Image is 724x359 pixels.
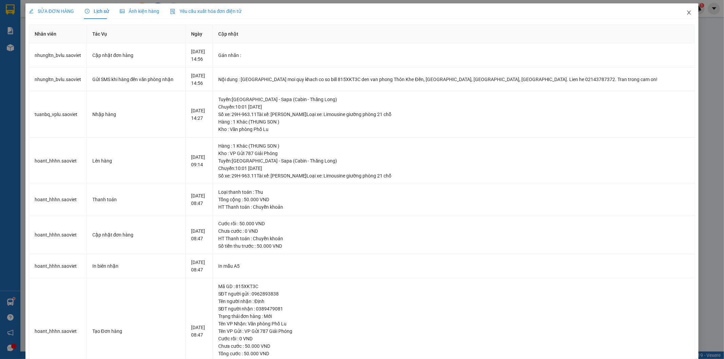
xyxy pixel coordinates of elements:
[191,259,207,273] div: [DATE] 08:47
[92,111,180,118] div: Nhập hàng
[186,25,212,43] th: Ngày
[29,138,87,184] td: hoant_hhhn.saoviet
[218,342,690,350] div: Chưa cước : 50.000 VND
[218,220,690,227] div: Cước rồi : 50.000 VND
[218,150,690,157] div: Kho : VP Gửi 787 Giải Phóng
[218,142,690,150] div: Hàng : 1 Khác (THUNG SON )
[191,107,207,122] div: [DATE] 14:27
[218,52,690,59] div: Gán nhãn :
[87,25,186,43] th: Tác Vụ
[218,227,690,235] div: Chưa cước : 0 VND
[218,313,690,320] div: Trạng thái đơn hàng : Mới
[29,91,87,138] td: tuanbq_vplu.saoviet
[29,254,87,278] td: hoant_hhhn.saoviet
[92,231,180,239] div: Cập nhật đơn hàng
[92,157,180,165] div: Lên hàng
[218,157,690,179] div: Tuyến : [GEOGRAPHIC_DATA] - Sapa (Cabin - Thăng Long) Chuyến: 10:01 [DATE] Số xe: 29H-963.11 Tài ...
[218,196,690,203] div: Tổng cộng : 50.000 VND
[120,9,125,14] span: picture
[29,43,87,68] td: nhungltn_bvlu.saoviet
[218,298,690,305] div: Tên người nhận : Định
[29,25,87,43] th: Nhân viên
[218,350,690,357] div: Tổng cước : 50.000 VND
[191,153,207,168] div: [DATE] 09:14
[218,118,690,126] div: Hàng : 1 Khác (THUNG SON )
[29,184,87,215] td: hoant_hhhn.saoviet
[92,196,180,203] div: Thanh toán
[213,25,695,43] th: Cập nhật
[218,320,690,327] div: Tên VP Nhận: Văn phòng Phố Lu
[218,126,690,133] div: Kho : Văn phòng Phố Lu
[191,227,207,242] div: [DATE] 08:47
[218,235,690,242] div: HT Thanh toán : Chuyển khoản
[85,8,109,14] span: Lịch sử
[120,8,159,14] span: Ảnh kiện hàng
[218,96,690,118] div: Tuyến : [GEOGRAPHIC_DATA] - Sapa (Cabin - Thăng Long) Chuyến: 10:01 [DATE] Số xe: 29H-963.11 Tài ...
[191,48,207,63] div: [DATE] 14:56
[218,283,690,290] div: Mã GD : 815XKT3C
[92,327,180,335] div: Tạo Đơn hàng
[191,324,207,339] div: [DATE] 08:47
[29,215,87,254] td: hoant_hhhn.saoviet
[218,262,690,270] div: In mẫu A5
[29,8,74,14] span: SỬA ĐƠN HÀNG
[191,72,207,87] div: [DATE] 14:56
[92,262,180,270] div: In biên nhận
[170,8,242,14] span: Yêu cầu xuất hóa đơn điện tử
[218,305,690,313] div: SĐT người nhận : 0389479081
[686,10,692,15] span: close
[218,76,690,83] div: Nội dung : [GEOGRAPHIC_DATA] moi quy khach co so bill 815XKT3C den van phong Thôn Khe Đền, [GEOGR...
[191,192,207,207] div: [DATE] 08:47
[170,9,175,14] img: icon
[680,3,699,22] button: Close
[218,335,690,342] div: Cước rồi : 0 VND
[29,9,34,14] span: edit
[29,68,87,92] td: nhungltn_bvlu.saoviet
[218,203,690,211] div: HT Thanh toán : Chuyển khoản
[85,9,90,14] span: clock-circle
[218,327,690,335] div: Tên VP Gửi : VP Gửi 787 Giải Phóng
[218,242,690,250] div: Số tiền thu trước : 50.000 VND
[218,188,690,196] div: Loại thanh toán : Thu
[92,76,180,83] div: Gửi SMS khi hàng đến văn phòng nhận
[218,290,690,298] div: SĐT người gửi : 0962893838
[92,52,180,59] div: Cập nhật đơn hàng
